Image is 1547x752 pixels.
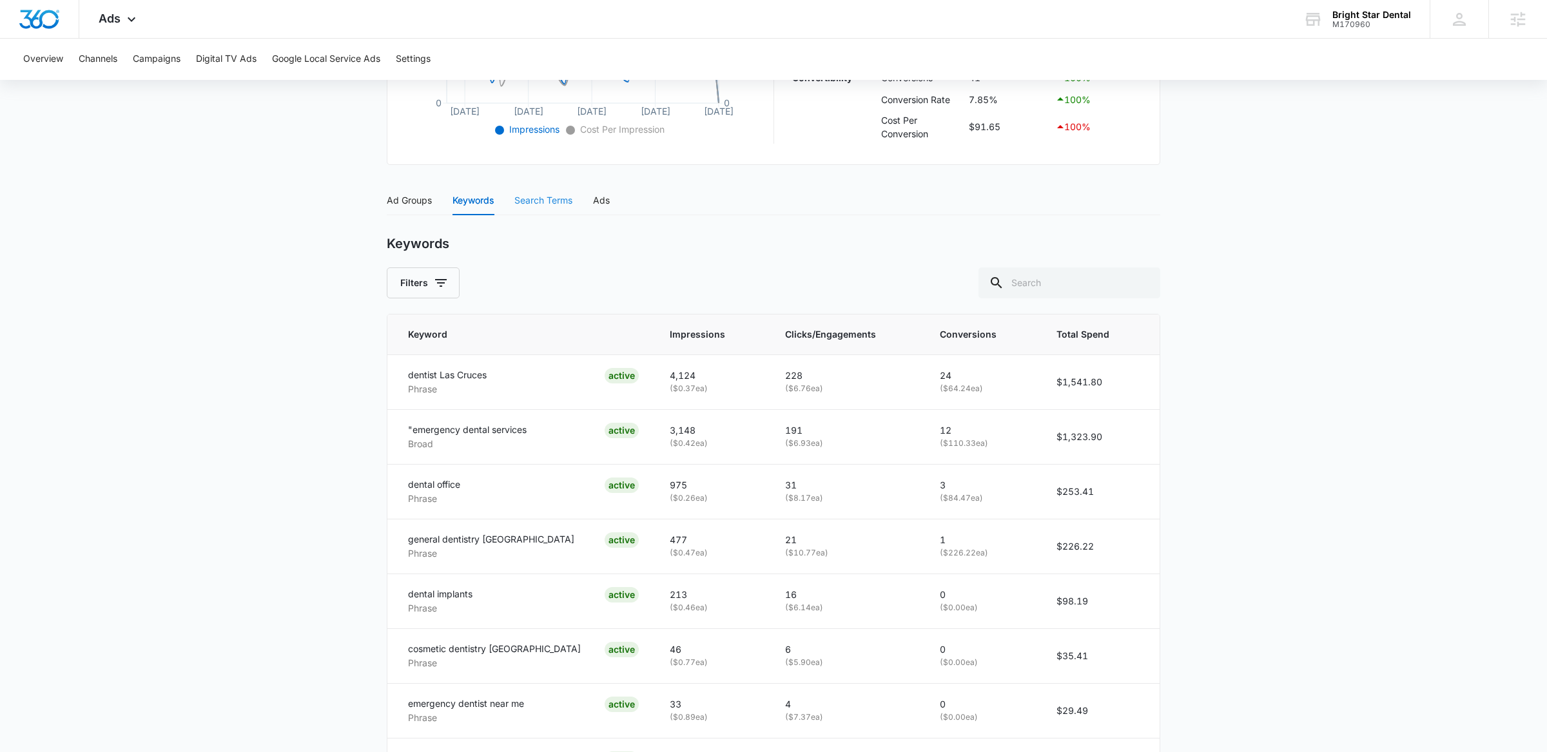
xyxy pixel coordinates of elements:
[408,437,527,451] p: Broad
[450,106,480,117] tspan: [DATE]
[940,657,1026,669] p: ( $0.00 ea)
[605,532,639,548] div: ACTIVE
[577,106,607,117] tspan: [DATE]
[272,39,380,80] button: Google Local Service Ads
[408,382,487,396] p: Phrase
[670,383,754,395] p: ( $0.37 ea)
[408,587,472,601] p: dental implants
[408,327,620,342] span: Keyword
[514,193,572,207] div: Search Terms
[1041,409,1160,464] td: $1,323.90
[670,642,754,657] p: 46
[436,97,442,108] tspan: 0
[785,327,890,342] span: Clicks/Engagements
[785,697,909,711] p: 4
[1041,683,1160,738] td: $29.49
[605,697,639,712] div: ACTIVE
[670,711,754,724] p: ( $0.89 ea)
[785,657,909,669] p: ( $5.90 ea)
[785,588,909,602] p: 16
[1332,10,1411,20] div: account name
[785,438,909,450] p: ( $6.93 ea)
[605,368,639,383] div: ACTIVE
[593,193,610,207] div: Ads
[670,423,754,438] p: 3,148
[670,547,754,559] p: ( $0.47 ea)
[408,711,524,725] p: Phrase
[1041,628,1160,683] td: $35.41
[605,642,639,657] div: ACTIVE
[387,193,432,207] div: Ad Groups
[670,602,754,614] p: ( $0.46 ea)
[785,423,909,438] p: 191
[670,533,754,547] p: 477
[23,39,63,80] button: Overview
[99,12,121,25] span: Ads
[605,423,639,438] div: ACTIVE
[940,327,1007,342] span: Conversions
[408,697,524,711] p: emergency dentist near me
[670,327,735,342] span: Impressions
[940,602,1026,614] p: ( $0.00 ea)
[966,110,1052,144] td: $91.65
[940,369,1026,383] p: 24
[940,588,1026,602] p: 0
[785,492,909,505] p: ( $8.17 ea)
[966,88,1052,110] td: 7.85%
[514,106,543,117] tspan: [DATE]
[785,533,909,547] p: 21
[940,423,1026,438] p: 12
[79,39,117,80] button: Channels
[785,642,909,657] p: 6
[940,492,1026,505] p: ( $84.47 ea)
[1056,327,1120,342] span: Total Spend
[605,477,639,493] div: ACTIVE
[408,532,574,546] p: general dentistry [GEOGRAPHIC_DATA]
[670,478,754,492] p: 975
[408,423,527,437] p: "emergency dental services
[670,492,754,505] p: ( $0.26 ea)
[940,383,1026,395] p: ( $64.24 ea)
[978,267,1160,298] input: Search
[785,383,909,395] p: ( $6.76 ea)
[785,547,909,559] p: ( $10.77 ea)
[940,478,1026,492] p: 3
[940,642,1026,657] p: 0
[785,478,909,492] p: 31
[1055,92,1136,107] div: 100 %
[507,124,559,135] span: Impressions
[605,587,639,603] div: ACTIVE
[408,546,574,561] p: Phrase
[408,656,581,670] p: Phrase
[1332,20,1411,29] div: account id
[704,106,734,117] tspan: [DATE]
[1041,519,1160,574] td: $226.22
[940,533,1026,547] p: 1
[785,711,909,724] p: ( $7.37 ea)
[1041,354,1160,409] td: $1,541.80
[670,438,754,450] p: ( $0.42 ea)
[1041,464,1160,519] td: $253.41
[1041,574,1160,628] td: $98.19
[1055,119,1136,135] div: 100 %
[396,39,431,80] button: Settings
[387,236,449,252] h2: Keywords
[408,601,472,615] p: Phrase
[387,267,460,298] button: Filters
[408,477,460,492] p: dental office
[408,492,460,506] p: Phrase
[641,106,670,117] tspan: [DATE]
[940,438,1026,450] p: ( $110.33 ea)
[452,193,494,207] div: Keywords
[670,369,754,383] p: 4,124
[878,88,966,110] td: Conversion Rate
[785,602,909,614] p: ( $6.14 ea)
[940,697,1026,711] p: 0
[792,72,852,83] strong: Convertibility
[670,588,754,602] p: 213
[670,657,754,669] p: ( $0.77 ea)
[408,368,487,382] p: dentist Las Cruces
[878,110,966,144] td: Cost Per Conversion
[133,39,180,80] button: Campaigns
[670,697,754,711] p: 33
